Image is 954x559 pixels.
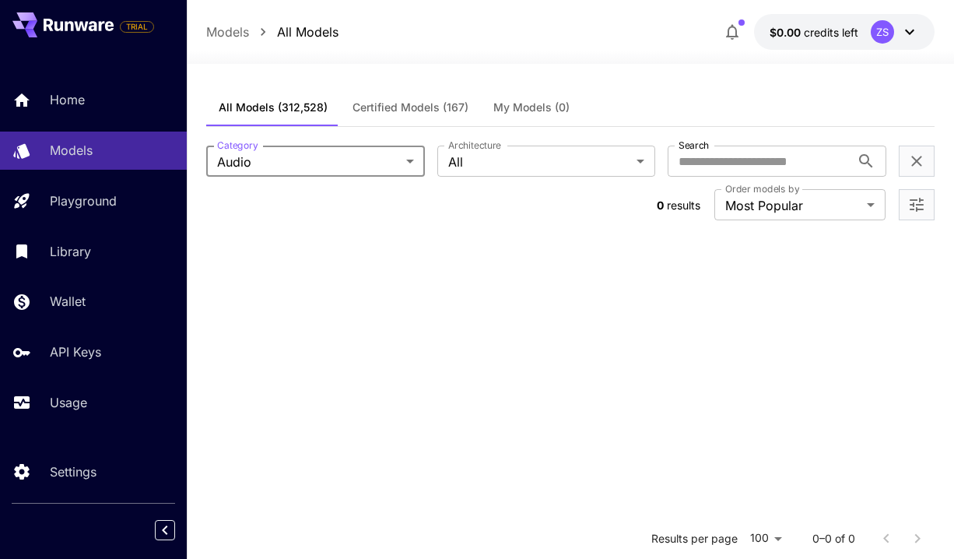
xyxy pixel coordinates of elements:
[725,182,799,195] label: Order models by
[725,196,861,215] span: Most Popular
[667,199,700,212] span: results
[744,527,787,550] div: 100
[871,20,894,44] div: ZS
[448,153,631,171] span: All
[120,17,154,36] span: Add your payment card to enable full platform functionality.
[352,100,468,114] span: Certified Models (167)
[812,531,855,547] p: 0–0 of 0
[754,14,935,50] button: $0.00ZS
[907,195,926,215] button: Open more filters
[50,292,86,311] p: Wallet
[50,393,87,412] p: Usage
[770,26,804,39] span: $0.00
[121,21,153,33] span: TRIAL
[448,139,501,152] label: Architecture
[907,152,926,171] button: Clear filters (1)
[277,23,338,41] a: All Models
[50,90,85,109] p: Home
[651,531,738,547] p: Results per page
[50,192,117,210] p: Playground
[657,199,664,212] span: 0
[206,23,338,41] nav: breadcrumb
[167,516,187,544] div: Collapse sidebar
[770,24,858,40] div: $0.00
[50,343,101,361] p: API Keys
[219,100,328,114] span: All Models (312,528)
[155,520,175,540] button: Collapse sidebar
[206,23,249,41] a: Models
[50,141,93,160] p: Models
[50,242,91,261] p: Library
[50,462,96,481] p: Settings
[679,139,709,152] label: Search
[493,100,570,114] span: My Models (0)
[217,153,400,171] span: Audio
[217,139,258,152] label: Category
[804,26,858,39] span: credits left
